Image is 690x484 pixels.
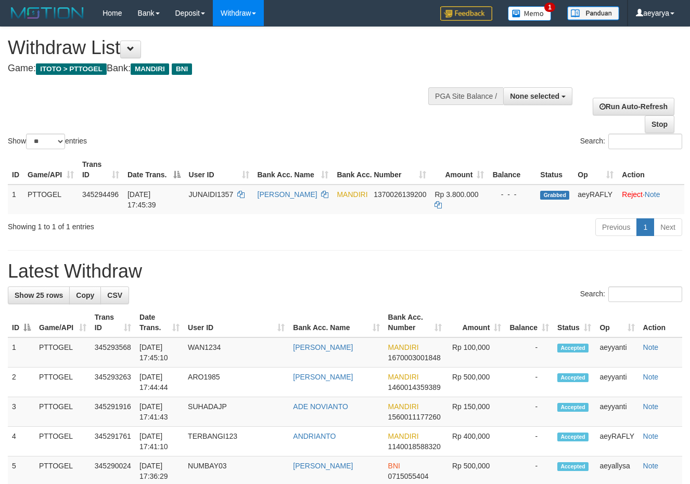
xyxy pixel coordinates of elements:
[189,190,234,199] span: JUNAIDI1357
[618,185,684,214] td: ·
[488,155,536,185] th: Balance
[608,134,682,149] input: Search:
[293,373,353,381] a: [PERSON_NAME]
[580,286,682,302] label: Search:
[333,155,430,185] th: Bank Acc. Number: activate to sort column ascending
[446,308,506,337] th: Amount: activate to sort column ascending
[76,291,94,299] span: Copy
[580,134,682,149] label: Search:
[388,383,441,391] span: Copy 1460014359389 to clipboard
[91,337,135,368] td: 345293568
[135,427,184,456] td: [DATE] 17:41:10
[643,343,659,351] a: Note
[8,185,23,214] td: 1
[8,308,35,337] th: ID: activate to sort column descending
[643,373,659,381] a: Note
[8,261,682,282] h1: Latest Withdraw
[388,442,441,451] span: Copy 1140018588320 to clipboard
[78,155,123,185] th: Trans ID: activate to sort column ascending
[553,308,595,337] th: Status: activate to sort column ascending
[435,190,478,199] span: Rp 3.800.000
[127,190,156,209] span: [DATE] 17:45:39
[91,308,135,337] th: Trans ID: activate to sort column ascending
[123,155,185,185] th: Date Trans.: activate to sort column descending
[35,308,91,337] th: Game/API: activate to sort column ascending
[184,368,289,397] td: ARO1985
[107,291,122,299] span: CSV
[8,368,35,397] td: 2
[23,185,78,214] td: PTTOGEL
[82,190,119,199] span: 345294496
[643,462,659,470] a: Note
[35,368,91,397] td: PTTOGEL
[388,432,419,440] span: MANDIRI
[643,432,659,440] a: Note
[388,462,400,470] span: BNI
[172,63,192,75] span: BNI
[446,337,506,368] td: Rp 100,000
[505,397,553,427] td: -
[503,87,572,105] button: None selected
[184,337,289,368] td: WAN1234
[289,308,384,337] th: Bank Acc. Name: activate to sort column ascending
[135,308,184,337] th: Date Trans.: activate to sort column ascending
[446,397,506,427] td: Rp 150,000
[337,190,367,199] span: MANDIRI
[557,462,589,471] span: Accepted
[35,337,91,368] td: PTTOGEL
[573,155,618,185] th: Op: activate to sort column ascending
[595,427,638,456] td: aeyRAFLY
[8,217,280,232] div: Showing 1 to 1 of 1 entries
[567,6,619,20] img: panduan.png
[595,308,638,337] th: Op: activate to sort column ascending
[536,155,573,185] th: Status
[544,3,555,12] span: 1
[618,155,684,185] th: Action
[492,189,532,200] div: - - -
[505,427,553,456] td: -
[135,368,184,397] td: [DATE] 17:44:44
[8,286,70,304] a: Show 25 rows
[508,6,552,21] img: Button%20Memo.svg
[374,190,426,199] span: Copy 1370026139200 to clipboard
[293,462,353,470] a: [PERSON_NAME]
[645,115,674,133] a: Stop
[573,185,618,214] td: aeyRAFLY
[636,218,654,236] a: 1
[8,155,23,185] th: ID
[100,286,129,304] a: CSV
[135,337,184,368] td: [DATE] 17:45:10
[428,87,503,105] div: PGA Site Balance /
[593,98,674,115] a: Run Auto-Refresh
[35,397,91,427] td: PTTOGEL
[384,308,446,337] th: Bank Acc. Number: activate to sort column ascending
[293,432,336,440] a: ANDRIANTO
[8,5,87,21] img: MOTION_logo.png
[8,397,35,427] td: 3
[258,190,317,199] a: [PERSON_NAME]
[595,337,638,368] td: aeyyanti
[253,155,333,185] th: Bank Acc. Name: activate to sort column ascending
[8,37,450,58] h1: Withdraw List
[595,368,638,397] td: aeyyanti
[388,402,419,411] span: MANDIRI
[131,63,169,75] span: MANDIRI
[8,427,35,456] td: 4
[184,427,289,456] td: TERBANGI123
[91,368,135,397] td: 345293263
[622,190,643,199] a: Reject
[15,291,63,299] span: Show 25 rows
[595,397,638,427] td: aeyyanti
[643,402,659,411] a: Note
[510,92,559,100] span: None selected
[440,6,492,21] img: Feedback.jpg
[8,63,450,74] h4: Game: Bank:
[184,308,289,337] th: User ID: activate to sort column ascending
[293,343,353,351] a: [PERSON_NAME]
[91,427,135,456] td: 345291761
[69,286,101,304] a: Copy
[388,373,419,381] span: MANDIRI
[91,397,135,427] td: 345291916
[36,63,107,75] span: ITOTO > PTTOGEL
[26,134,65,149] select: Showentries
